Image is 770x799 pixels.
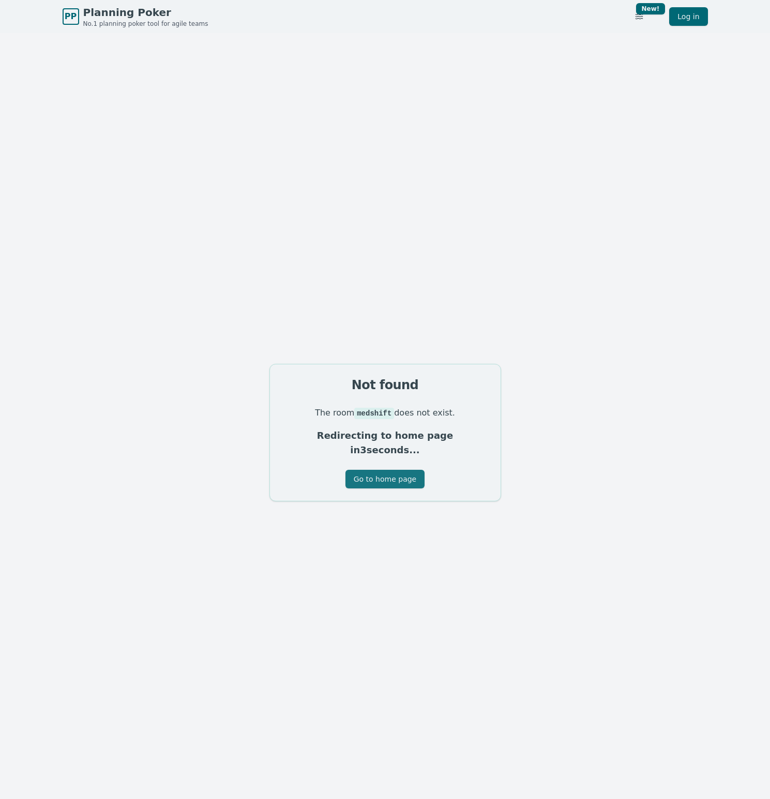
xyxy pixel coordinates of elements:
[282,377,488,393] div: Not found
[669,7,707,26] a: Log in
[636,3,666,14] div: New!
[65,10,77,23] span: PP
[345,470,425,488] button: Go to home page
[83,5,208,20] span: Planning Poker
[354,408,394,419] code: medshift
[83,20,208,28] span: No.1 planning poker tool for agile teams
[282,406,488,420] p: The room does not exist.
[63,5,208,28] a: PPPlanning PokerNo.1 planning poker tool for agile teams
[282,428,488,457] p: Redirecting to home page in 3 seconds...
[630,7,648,26] button: New!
